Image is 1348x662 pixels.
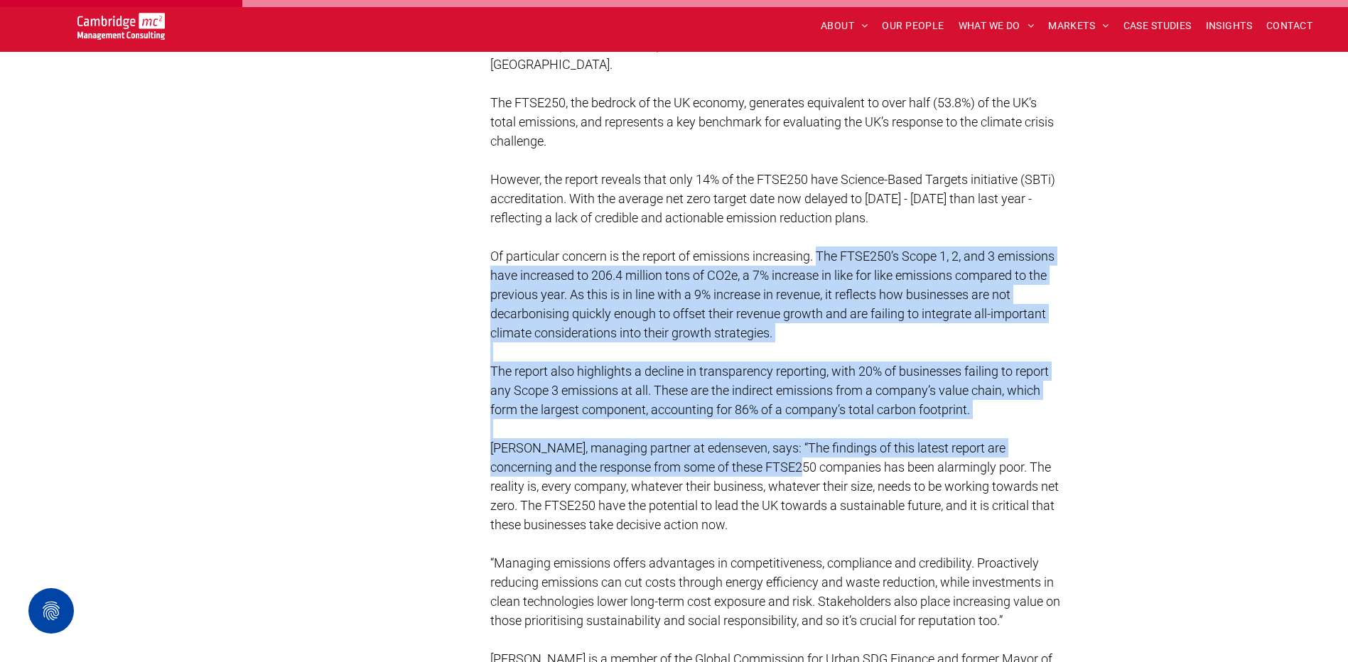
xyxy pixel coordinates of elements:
[490,440,1059,532] span: [PERSON_NAME], managing partner at edenseven, says: “The findings of this latest report are conce...
[490,555,1060,628] span: “Managing emissions offers advantages in competitiveness, compliance and credibility. Proactively...
[1116,15,1199,37] a: CASE STUDIES
[490,364,1049,417] span: The report also highlights a decline in transparency reporting, with 20% of businesses failing to...
[490,249,1055,340] span: Of particular concern is the report of emissions increasing. The FTSE250’s Scope 1, 2, and 3 emis...
[875,15,951,37] a: OUR PEOPLE
[1041,15,1116,37] a: MARKETS
[490,95,1054,148] span: The FTSE250, the bedrock of the UK economy, generates equivalent to over half (53.8%) of the UK’s...
[490,172,1055,225] span: However, the report reveals that only 14% of the FTSE250 have Science-Based Targets initiative (S...
[1199,15,1259,37] a: INSIGHTS
[77,13,165,40] img: Go to Homepage
[1259,15,1320,37] a: CONTACT
[951,15,1042,37] a: WHAT WE DO
[814,15,875,37] a: ABOUT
